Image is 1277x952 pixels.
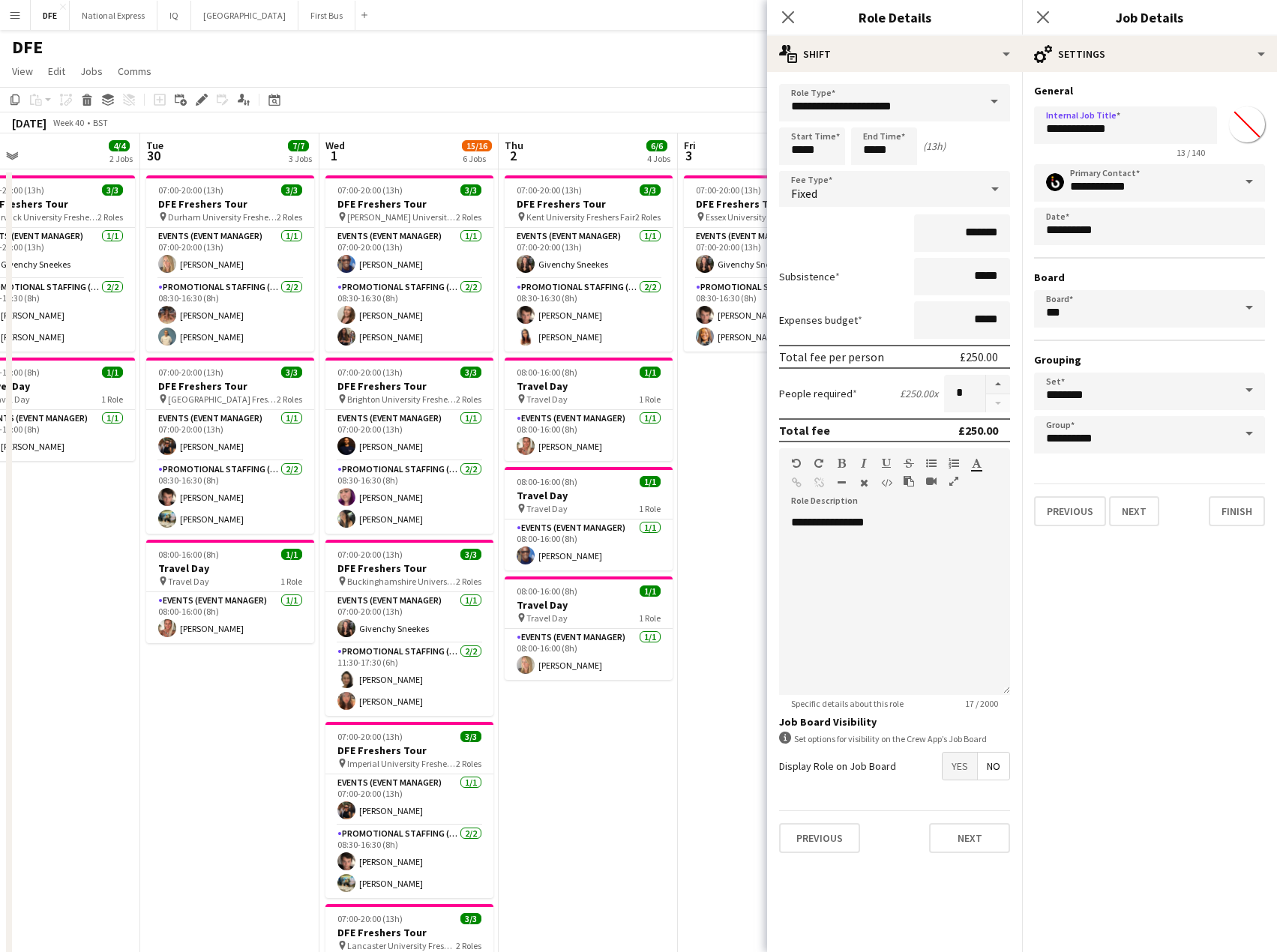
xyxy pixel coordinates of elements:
div: (13h) [923,139,946,153]
app-card-role: Promotional Staffing (Brand Ambassadors)2/208:30-16:30 (8h)[PERSON_NAME][PERSON_NAME] [146,279,314,352]
span: 07:00-20:00 (13h) [337,731,403,742]
h3: Job Board Visibility [779,715,1010,729]
h3: DFE Freshers Tour [325,379,493,393]
a: Jobs [74,61,109,81]
span: 2 Roles [456,576,481,587]
button: Insert video [926,475,937,487]
app-job-card: 07:00-20:00 (13h)3/3DFE Freshers Tour [PERSON_NAME] University Freshers Fair2 RolesEvents (Event ... [325,175,493,352]
label: Expenses budget [779,313,862,327]
app-job-card: 08:00-16:00 (8h)1/1Travel Day Travel Day1 RoleEvents (Event Manager)1/108:00-16:00 (8h)[PERSON_NAME] [505,358,673,461]
span: Edit [48,64,65,78]
h3: DFE Freshers Tour [325,197,493,211]
button: Underline [881,457,892,469]
app-job-card: 08:00-16:00 (8h)1/1Travel Day Travel Day1 RoleEvents (Event Manager)1/108:00-16:00 (8h)[PERSON_NAME] [146,540,314,643]
label: People required [779,387,857,400]
span: 30 [144,147,163,164]
label: Display Role on Job Board [779,759,896,773]
span: 15/16 [462,140,492,151]
span: No [978,753,1009,780]
span: Tue [146,139,163,152]
span: [PERSON_NAME] University Freshers Fair [347,211,456,223]
app-card-role: Promotional Staffing (Brand Ambassadors)2/208:30-16:30 (8h)[PERSON_NAME][PERSON_NAME] [325,825,493,898]
button: Previous [779,823,860,853]
h3: General [1034,84,1265,97]
button: Next [1109,496,1159,526]
span: 2 Roles [635,211,661,223]
span: 2 Roles [456,940,481,951]
span: 07:00-20:00 (13h) [337,184,403,196]
span: 07:00-20:00 (13h) [337,549,403,560]
h3: Travel Day [505,598,673,612]
span: 1 Role [639,503,661,514]
app-job-card: 07:00-20:00 (13h)3/3DFE Freshers Tour Buckinghamshire University Freshers Fair2 RolesEvents (Even... [325,540,493,716]
app-card-role: Events (Event Manager)1/108:00-16:00 (8h)[PERSON_NAME] [146,592,314,643]
span: 1 Role [639,612,661,624]
div: Total fee per person [779,349,884,364]
button: Italic [859,457,869,469]
app-card-role: Events (Event Manager)1/107:00-20:00 (13h)[PERSON_NAME] [146,228,314,279]
h3: DFE Freshers Tour [146,379,314,393]
h3: DFE Freshers Tour [325,926,493,939]
span: 1 [323,147,345,164]
span: 2 Roles [277,394,302,405]
button: First Bus [298,1,355,30]
app-card-role: Events (Event Manager)1/107:00-20:00 (13h)Givenchy Sneekes [684,228,852,279]
button: Fullscreen [949,475,959,487]
app-card-role: Promotional Staffing (Brand Ambassadors)2/208:30-16:30 (8h)[PERSON_NAME][PERSON_NAME] [146,461,314,534]
span: 07:00-20:00 (13h) [337,913,403,924]
app-job-card: 07:00-20:00 (13h)3/3DFE Freshers Tour Kent University Freshers Fair2 RolesEvents (Event Manager)1... [505,175,673,352]
span: 3/3 [102,184,123,196]
button: Horizontal Line [836,477,847,489]
button: Text Color [971,457,982,469]
button: Clear Formatting [859,477,869,489]
app-job-card: 07:00-20:00 (13h)3/3DFE Freshers Tour Essex University Freshers Fair2 RolesEvents (Event Manager)... [684,175,852,352]
h3: Job Details [1022,7,1277,27]
span: 07:00-20:00 (13h) [158,184,223,196]
h3: Travel Day [505,489,673,502]
span: 13 / 140 [1165,147,1217,158]
span: Yes [943,753,977,780]
button: National Express [70,1,157,30]
span: Fri [684,139,696,152]
app-card-role: Promotional Staffing (Brand Ambassadors)2/208:30-16:30 (8h)[PERSON_NAME][PERSON_NAME] [505,279,673,352]
h3: Travel Day [505,379,673,393]
app-card-role: Events (Event Manager)1/108:00-16:00 (8h)[PERSON_NAME] [505,410,673,461]
button: HTML Code [881,477,892,489]
app-job-card: 08:00-16:00 (8h)1/1Travel Day Travel Day1 RoleEvents (Event Manager)1/108:00-16:00 (8h)[PERSON_NAME] [505,576,673,680]
app-card-role: Events (Event Manager)1/108:00-16:00 (8h)[PERSON_NAME] [505,519,673,570]
span: 2 Roles [456,758,481,769]
span: Buckinghamshire University Freshers Fair [347,576,456,587]
div: Total fee [779,423,830,438]
button: Redo [814,457,824,469]
div: £250.00 [960,349,998,364]
div: 08:00-16:00 (8h)1/1Travel Day Travel Day1 RoleEvents (Event Manager)1/108:00-16:00 (8h)[PERSON_NAME] [505,467,673,570]
button: Undo [791,457,802,469]
h3: Board [1034,271,1265,284]
span: 2 Roles [277,211,302,223]
span: [GEOGRAPHIC_DATA] Freshers Fair [168,394,277,405]
div: Settings [1022,36,1277,72]
span: 08:00-16:00 (8h) [158,549,219,560]
span: 08:00-16:00 (8h) [517,476,577,487]
span: Travel Day [526,503,568,514]
app-job-card: 07:00-20:00 (13h)3/3DFE Freshers Tour Durham University Freshers Fair2 RolesEvents (Event Manager... [146,175,314,352]
app-job-card: 07:00-20:00 (13h)3/3DFE Freshers Tour Brighton University Freshers Fair2 RolesEvents (Event Manag... [325,358,493,534]
span: 3/3 [460,549,481,560]
div: Shift [767,36,1022,72]
span: 2 Roles [456,394,481,405]
span: Jobs [80,64,103,78]
app-card-role: Events (Event Manager)1/107:00-20:00 (13h)[PERSON_NAME] [325,774,493,825]
div: £250.00 x [900,387,938,400]
div: £250.00 [958,423,998,438]
label: Subsistence [779,270,840,283]
app-card-role: Events (Event Manager)1/107:00-20:00 (13h)Givenchy Sneekes [325,592,493,643]
span: 3/3 [460,731,481,742]
span: 2 Roles [97,211,123,223]
div: 07:00-20:00 (13h)3/3DFE Freshers Tour Imperial University Freshers Fair2 RolesEvents (Event Manag... [325,722,493,898]
h1: DFE [12,36,43,58]
span: 3/3 [460,367,481,378]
